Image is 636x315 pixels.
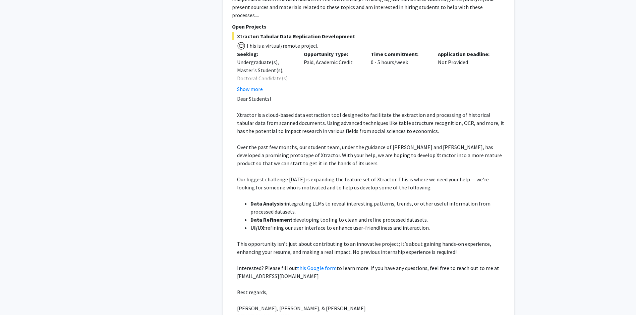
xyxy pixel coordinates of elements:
[250,200,490,215] span: integrating LLMs to reveal interesting patterns, trends, or other useful information from process...
[245,42,318,49] span: This is a virtual/remote project
[232,32,505,40] span: Xtractor: Tabular Data Replication Development
[5,285,28,310] iframe: Chat
[250,224,266,231] strong: UI/UX:
[438,50,495,58] p: Application Deadline:
[304,50,361,58] p: Opportunity Type:
[299,50,366,93] div: Paid, Academic Credit
[250,200,285,207] strong: Data Analysis:
[294,216,428,223] span: developing tooling to clean and refine processed datasets.
[237,144,502,167] span: Over the past few months, our student team, under the guidance of [PERSON_NAME] and [PERSON_NAME]...
[266,224,430,231] span: refining our user interface to enhance user-friendliness and interaction.
[366,50,433,93] div: 0 - 5 hours/week
[297,265,337,271] a: this Google form
[237,50,294,58] p: Seeking:
[237,58,294,98] div: Undergraduate(s), Master's Student(s), Doctoral Candidate(s) (PhD, MD, DMD, PharmD, etc.)
[237,265,499,279] span: to learn more. If you have any questions, feel free to reach out to me at [EMAIL_ADDRESS][DOMAIN_...
[237,85,263,93] button: Show more
[237,265,297,271] span: Interested? Please fill out
[237,289,268,296] span: Best regards,
[237,111,504,134] span: Xtractor is a cloud-based data extraction tool designed to facilitate the extraction and processi...
[237,95,271,102] span: Dear Students!
[433,50,500,93] div: Not Provided
[250,216,294,223] strong: Data Refinement:
[371,50,428,58] p: Time Commitment:
[237,240,491,255] span: This opportunity isn’t just about contributing to an innovative project; it’s about gaining hands...
[237,304,505,312] p: [PERSON_NAME], [PERSON_NAME], & [PERSON_NAME]
[237,176,489,191] span: Our biggest challenge [DATE] is expanding the feature set of Xtractor. This is where we need your...
[232,22,505,31] p: Open Projects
